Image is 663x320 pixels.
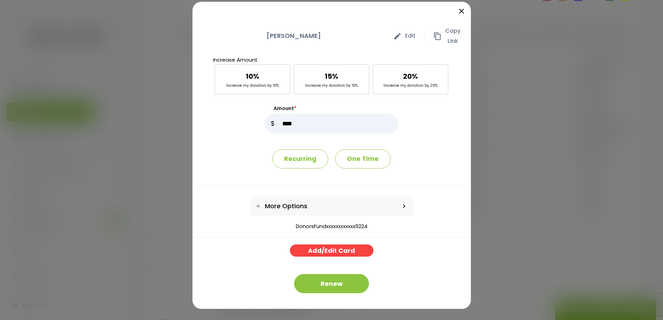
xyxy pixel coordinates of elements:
p: Increase my donation by 10% [226,83,279,89]
p: [PERSON_NAME] [203,31,385,41]
p: Increase Amount [213,55,450,64]
span: content_copy [433,32,442,40]
i: add [255,203,261,209]
a: More Options [250,197,395,216]
a: Add/Edit Card [290,244,373,257]
span: edit [393,32,402,40]
span: Edit [405,31,416,41]
p: Increase my donation by 15% [305,83,358,89]
a: edit Edit [385,29,425,43]
p: $ [265,114,281,134]
button: Renew [294,274,369,293]
i: close [457,7,466,15]
i: keyboard_arrow_right [400,202,408,210]
p: 10% [246,70,259,83]
p: Recurring [273,149,328,169]
p: Increase my donation by 20% [384,83,437,89]
p: One Time [335,149,391,169]
span: Copy Link [445,26,460,46]
option: DonorsFundxxxxxxxxxxxx9224 [192,223,471,231]
p: 20% [403,70,418,83]
p: 15% [325,70,338,83]
label: Amount [265,105,398,112]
